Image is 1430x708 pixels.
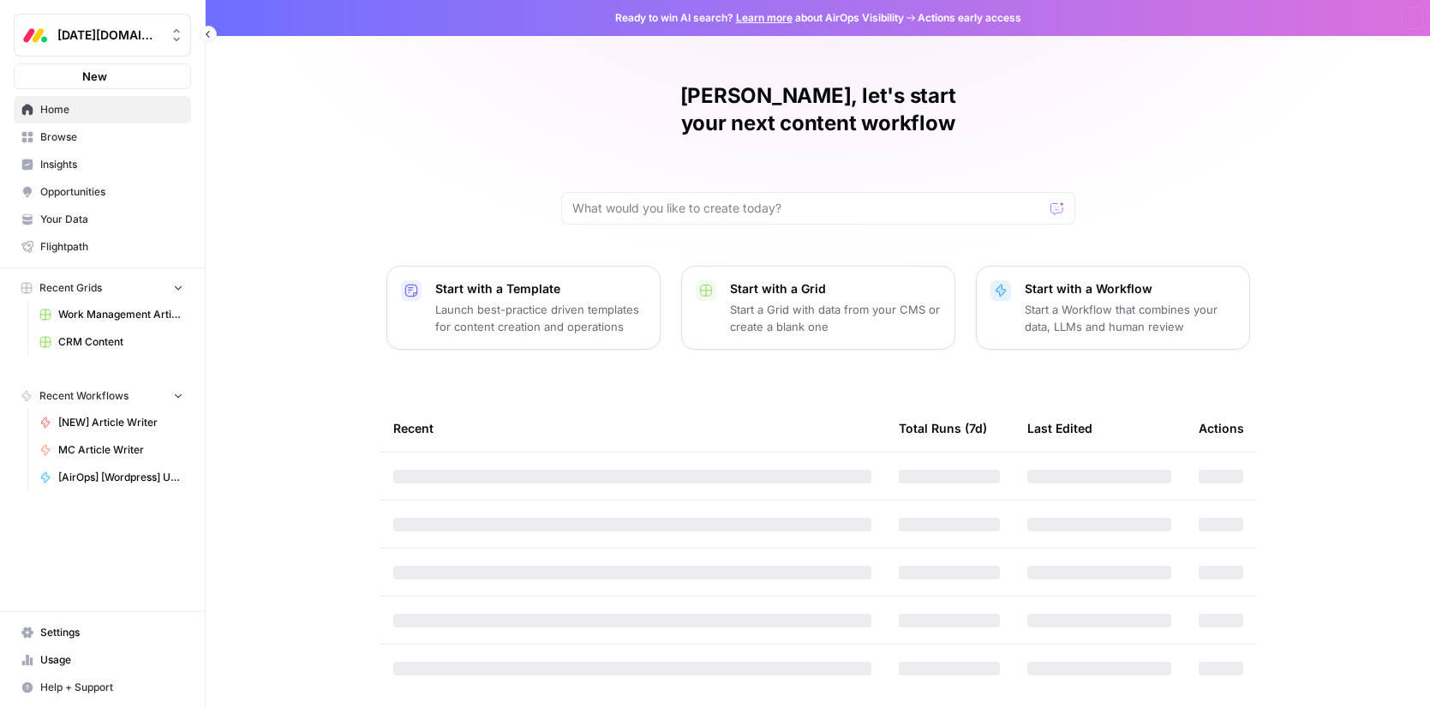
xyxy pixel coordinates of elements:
span: CRM Content [58,334,183,350]
input: What would you like to create today? [572,200,1044,217]
span: [NEW] Article Writer [58,415,183,430]
a: [AirOps] [Wordpress] Update Cornerstone Post [32,464,191,491]
a: Home [14,96,191,123]
span: [DATE][DOMAIN_NAME] [57,27,161,44]
span: Help + Support [40,680,183,695]
span: Home [40,102,183,117]
p: Launch best-practice driven templates for content creation and operations [435,301,646,335]
span: Settings [40,625,183,640]
span: [AirOps] [Wordpress] Update Cornerstone Post [58,470,183,485]
button: Help + Support [14,674,191,701]
span: Flightpath [40,239,183,255]
p: Start with a Template [435,280,646,297]
a: Usage [14,646,191,674]
a: Browse [14,123,191,151]
button: Recent Workflows [14,383,191,409]
img: Monday.com Logo [20,20,51,51]
h1: [PERSON_NAME], let's start your next content workflow [561,82,1075,137]
a: Flightpath [14,233,191,261]
button: Start with a WorkflowStart a Workflow that combines your data, LLMs and human review [976,266,1250,350]
a: Your Data [14,206,191,233]
p: Start with a Workflow [1025,280,1236,297]
span: Recent Workflows [39,388,129,404]
span: Work Management Article Grid [58,307,183,322]
a: CRM Content [32,328,191,356]
button: Start with a TemplateLaunch best-practice driven templates for content creation and operations [386,266,661,350]
p: Start with a Grid [730,280,941,297]
button: Recent Grids [14,275,191,301]
a: MC Article Writer [32,436,191,464]
a: [NEW] Article Writer [32,409,191,436]
span: MC Article Writer [58,442,183,458]
a: Opportunities [14,178,191,206]
div: Last Edited [1027,405,1092,452]
button: Workspace: Monday.com [14,14,191,57]
div: Recent [393,405,871,452]
a: Learn more [736,11,793,24]
a: Insights [14,151,191,178]
p: Start a Grid with data from your CMS or create a blank one [730,301,941,335]
span: Usage [40,652,183,668]
span: Actions early access [918,10,1021,26]
a: Work Management Article Grid [32,301,191,328]
button: Start with a GridStart a Grid with data from your CMS or create a blank one [681,266,955,350]
span: Opportunities [40,184,183,200]
button: New [14,63,191,89]
span: New [82,68,107,85]
a: Settings [14,619,191,646]
p: Start a Workflow that combines your data, LLMs and human review [1025,301,1236,335]
span: Browse [40,129,183,145]
span: Your Data [40,212,183,227]
span: Ready to win AI search? about AirOps Visibility [615,10,904,26]
div: Total Runs (7d) [899,405,987,452]
span: Recent Grids [39,280,102,296]
div: Actions [1199,405,1244,452]
span: Insights [40,157,183,172]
